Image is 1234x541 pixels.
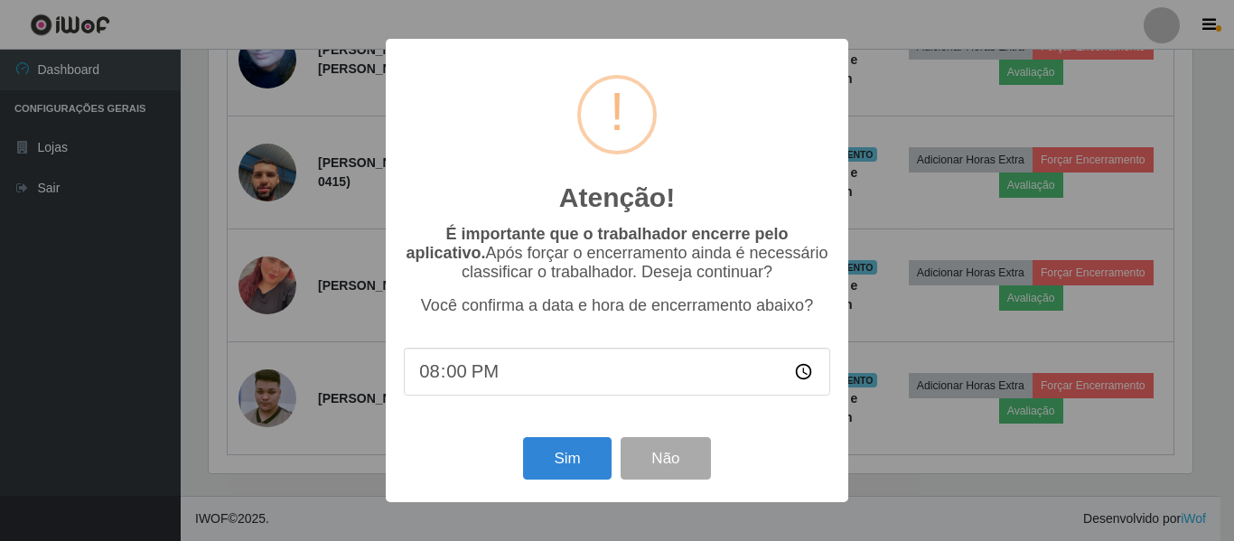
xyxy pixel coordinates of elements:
[404,225,830,282] p: Após forçar o encerramento ainda é necessário classificar o trabalhador. Deseja continuar?
[621,437,710,480] button: Não
[404,296,830,315] p: Você confirma a data e hora de encerramento abaixo?
[523,437,611,480] button: Sim
[559,182,675,214] h2: Atenção!
[406,225,788,262] b: É importante que o trabalhador encerre pelo aplicativo.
